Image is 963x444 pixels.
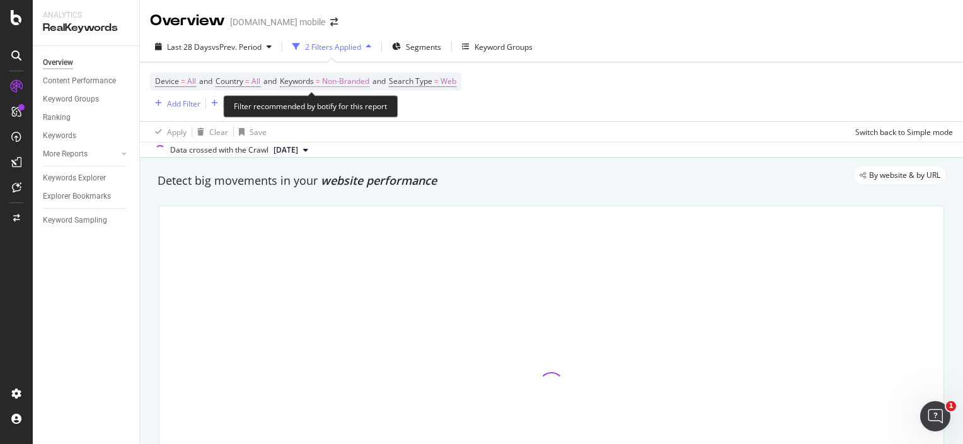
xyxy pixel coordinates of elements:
span: Country [216,76,243,86]
span: and [263,76,277,86]
button: Save [234,122,267,142]
a: Overview [43,56,130,69]
div: Keyword Sampling [43,214,107,227]
div: Analytics [43,10,129,21]
span: Search Type [389,76,432,86]
span: and [372,76,386,86]
span: = [316,76,320,86]
span: 2025 Sep. 1st [274,144,298,156]
button: Add Filter [150,96,200,111]
div: Apply [167,127,187,137]
div: Overview [150,10,225,32]
div: Switch back to Simple mode [855,127,953,137]
a: Keywords Explorer [43,172,130,185]
span: Non-Branded [322,73,369,90]
span: vs Prev. Period [212,42,262,52]
div: arrow-right-arrow-left [330,18,338,26]
button: Keyword Groups [457,37,538,57]
div: Keywords Explorer [43,172,106,185]
div: Keyword Groups [475,42,533,52]
span: Web [441,73,456,90]
span: Keywords [280,76,314,86]
button: Segments [387,37,446,57]
button: [DATE] [268,143,313,158]
div: legacy label [855,166,945,184]
span: All [251,73,260,90]
div: Clear [209,127,228,137]
span: Last 28 Days [167,42,212,52]
div: Overview [43,56,73,69]
button: Last 28 DaysvsPrev. Period [150,37,277,57]
div: RealKeywords [43,21,129,35]
div: Explorer Bookmarks [43,190,111,203]
span: By website & by URL [869,172,940,179]
span: and [199,76,212,86]
div: 2 Filters Applied [305,42,361,52]
span: = [245,76,250,86]
button: 2 Filters Applied [287,37,376,57]
div: More Reports [43,148,88,161]
a: Explorer Bookmarks [43,190,130,203]
div: Ranking [43,111,71,124]
span: All [187,73,196,90]
div: Data crossed with the Crawl [170,144,268,156]
span: = [181,76,185,86]
div: Filter recommended by botify for this report [223,95,398,117]
iframe: Intercom live chat [920,401,950,431]
button: Apply [150,122,187,142]
div: [DOMAIN_NAME] mobile [230,16,325,28]
div: Keyword Groups [43,93,99,106]
a: Content Performance [43,74,130,88]
span: 1 [946,401,956,411]
span: = [434,76,439,86]
a: Keywords [43,129,130,143]
span: Segments [406,42,441,52]
span: Device [155,76,179,86]
button: Switch back to Simple mode [850,122,953,142]
div: Add Filter [167,98,200,109]
a: Keyword Groups [43,93,130,106]
div: Save [250,127,267,137]
a: Ranking [43,111,130,124]
button: Clear [192,122,228,142]
div: Keywords [43,129,76,143]
button: Add Filter Group [206,96,280,111]
div: Content Performance [43,74,116,88]
a: More Reports [43,148,118,161]
a: Keyword Sampling [43,214,130,227]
